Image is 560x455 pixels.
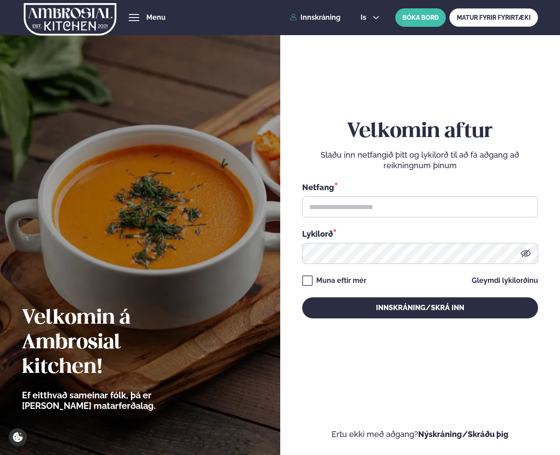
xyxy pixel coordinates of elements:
button: is [354,14,387,21]
h2: Velkomin aftur [302,119,538,144]
span: is [361,14,369,21]
a: MATUR FYRIR FYRIRTÆKI [449,8,538,27]
div: Lykilorð [302,228,538,239]
p: Ef eitthvað sameinar fólk, þá er [PERSON_NAME] matarferðalag. [22,390,204,411]
button: hamburger [129,12,139,23]
h2: Velkomin á Ambrosial kitchen! [22,306,204,380]
a: Cookie settings [9,428,27,446]
img: logo [24,1,116,37]
p: Sláðu inn netfangið þitt og lykilorð til að fá aðgang að reikningnum þínum [302,150,538,171]
button: BÓKA BORÐ [395,8,446,27]
a: Gleymdi lykilorðinu [472,277,538,284]
div: Netfang [302,181,538,193]
button: Innskráning/Skrá inn [302,297,538,318]
a: Nýskráning/Skráðu þig [418,430,509,439]
a: Innskráning [290,14,340,22]
p: Ertu ekki með aðgang? [302,429,538,440]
